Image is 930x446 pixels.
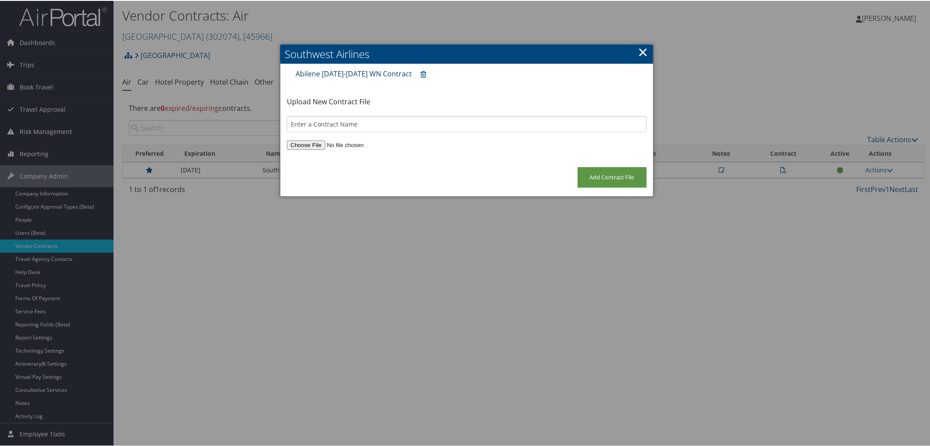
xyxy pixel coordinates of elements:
[296,68,412,78] a: Abilene [DATE]-[DATE] WN Contract
[287,115,646,131] input: Enter a Contract Name
[287,96,646,107] p: Upload New Contract File
[638,42,648,60] a: ×
[578,166,647,187] input: Add Contract File
[416,65,431,82] a: Remove contract
[280,44,653,63] h2: Southwest Airlines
